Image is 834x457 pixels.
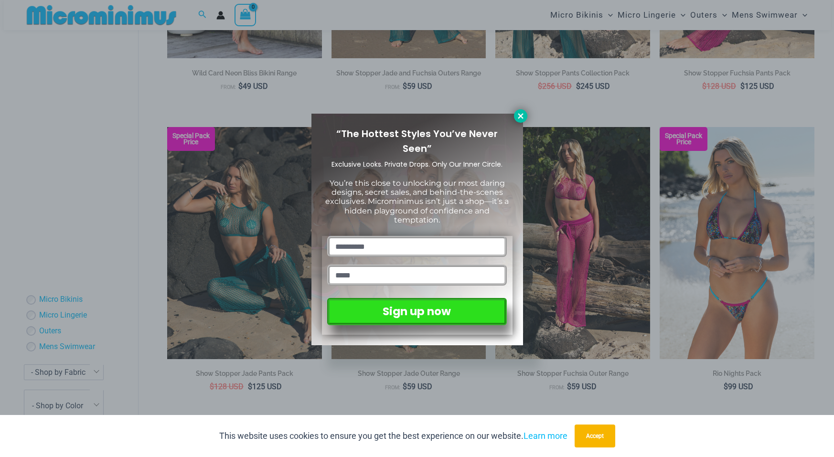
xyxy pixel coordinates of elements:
button: Close [514,109,527,123]
span: “The Hottest Styles You’ve Never Seen” [336,127,498,155]
span: Exclusive Looks. Private Drops. Only Our Inner Circle. [331,159,503,169]
p: This website uses cookies to ensure you get the best experience on our website. [219,429,567,443]
a: Learn more [524,431,567,441]
span: You’re this close to unlocking our most daring designs, secret sales, and behind-the-scenes exclu... [325,179,509,224]
button: Sign up now [327,298,506,325]
button: Accept [575,425,615,447]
